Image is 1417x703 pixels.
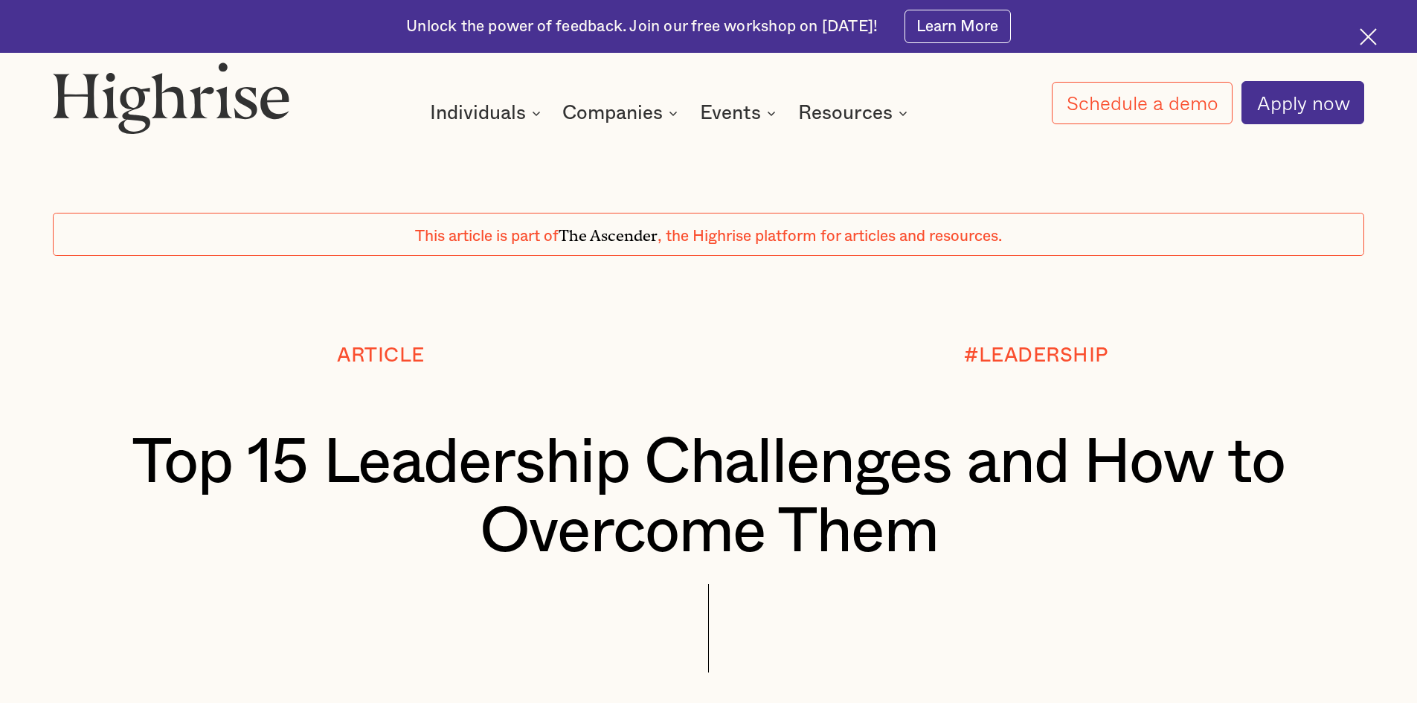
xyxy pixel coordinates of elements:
[337,344,425,366] div: Article
[658,228,1002,244] span: , the Highrise platform for articles and resources.
[700,104,780,122] div: Events
[798,104,893,122] div: Resources
[559,222,658,241] span: The Ascender
[562,104,663,122] div: Companies
[798,104,912,122] div: Resources
[1360,28,1377,45] img: Cross icon
[964,344,1108,366] div: #LEADERSHIP
[430,104,545,122] div: Individuals
[415,228,559,244] span: This article is part of
[700,104,761,122] div: Events
[1241,81,1364,124] a: Apply now
[108,428,1310,568] h1: Top 15 Leadership Challenges and How to Overcome Them
[562,104,682,122] div: Companies
[406,16,878,37] div: Unlock the power of feedback. Join our free workshop on [DATE]!
[1052,82,1233,124] a: Schedule a demo
[904,10,1011,43] a: Learn More
[430,104,526,122] div: Individuals
[53,62,289,133] img: Highrise logo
